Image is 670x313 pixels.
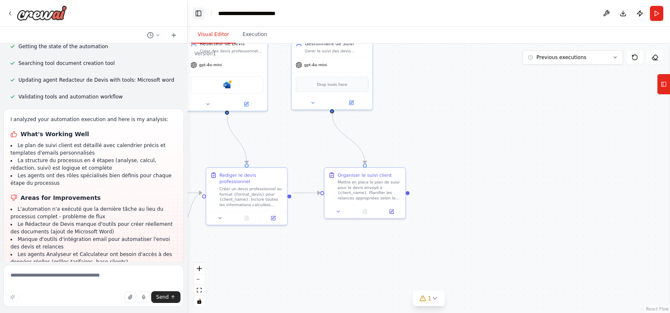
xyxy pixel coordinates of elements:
button: 1 [413,291,445,306]
div: Gerer le suivi des devis envoyes, programmer les relances automatiques pour {client_name}, suivre... [305,48,368,54]
button: Switch to previous chat [144,30,164,40]
button: Open in side panel [262,214,284,222]
button: Click to speak your automation idea [138,291,149,303]
img: Logo [17,5,67,21]
div: Version 1 [194,50,216,57]
span: Updating agent Redacteur de Devis with tools: Microsoft word [18,77,174,83]
g: Edge from 4c1aef3c-a2ac-4e77-8308-6ee6bf7c7d67 to 672a2137-bc40-4730-a358-58cf00356038 [224,114,250,163]
span: Getting the state of the automation [18,43,108,50]
div: Créer un devis professionnel au format {format_devis} pour {client_name}. Inclure toutes les info... [219,186,283,207]
button: zoom out [194,274,205,285]
g: Edge from c03c855c-0d5e-4564-9da8-823603d579df to 672a2137-bc40-4730-a358-58cf00356038 [176,189,202,235]
li: La structure du processus en 4 étapes (analyse, calcul, rédaction, suivi) est logique et complète [10,157,177,172]
button: Upload files [124,291,136,303]
p: I analyzed your automation execution and here is my analysis: [10,116,177,123]
span: 1 [428,294,432,303]
li: Manque d'outils d'intégration email pour automatiser l'envoi des devis et relances [10,235,177,251]
nav: breadcrumb [218,9,296,18]
button: toggle interactivity [194,296,205,307]
button: Send [151,291,180,303]
div: Organiser le suivi client [338,172,392,178]
span: Searching tool document creation tool [18,60,115,67]
div: Redacteur de Devis [200,40,263,47]
div: Creer des devis professionnels et personnalises en format {format_devis} incluant les details tec... [200,48,263,54]
span: gpt-4o-mini [304,62,327,68]
div: Redacteur de DevisCreer des devis professionnels et personnalises en format {format_devis} inclua... [186,36,268,111]
li: Les agents ont des rôles spécialisés bien définis pour chaque étape du processus [10,172,177,187]
li: Les agents Analyseur et Calculateur ont besoin d'accès à des données réelles (grilles tarifaires,... [10,251,177,266]
button: No output available [233,214,260,222]
button: fit view [194,285,205,296]
button: Execution [236,26,274,44]
button: Open in side panel [380,208,403,216]
button: Improve this prompt [7,291,18,303]
div: Rediger le devis professionnelCréer un devis professionnel au format {format_devis} pour {client_... [206,167,288,225]
span: Previous executions [536,54,586,61]
div: Rediger le devis professionnel [219,172,283,185]
button: zoom in [194,263,205,274]
li: L'automation n'a exécuté que la dernière tâche au lieu du processus complet - problème de flux [10,205,177,220]
span: Validating tools and automation workflow [18,93,123,100]
div: Organiser le suivi clientMettre en place le plan de suivi pour le devis envoyé à {client_name}. P... [324,167,406,219]
span: gpt-4o-mini [199,62,222,68]
button: Previous executions [523,50,623,65]
g: Edge from 672a2137-bc40-4730-a358-58cf00356038 to bbffaa3e-8be6-426f-af92-9178f150b4bb [291,189,320,196]
span: Drop tools here [317,81,348,88]
div: Gestionnaire de Suivi [305,40,368,47]
button: Hide left sidebar [193,8,204,19]
img: Microsoft word [223,81,231,89]
div: Mettre en place le plan de suivi pour le devis envoyé à {client_name}. Planifier les relances app... [338,180,401,201]
button: Start a new chat [167,30,180,40]
a: React Flow attribution [646,307,669,311]
span: Send [156,294,169,300]
g: Edge from 5708733d-0d2f-4947-a12c-0a971a630345 to bbffaa3e-8be6-426f-af92-9178f150b4bb [329,113,368,163]
li: Le Rédacteur de Devis manque d'outils pour créer réellement des documents (ajout de Microsoft Word) [10,220,177,235]
button: Open in side panel [228,100,265,108]
div: React Flow controls [194,263,205,307]
h1: Areas for Improvements [10,194,177,202]
button: Open in side panel [333,99,370,107]
li: Le plan de suivi client est détaillé avec calendrier précis et templates d'emails personnalisés [10,142,177,157]
div: Gestionnaire de SuiviGerer le suivi des devis envoyes, programmer les relances automatiques pour ... [291,36,373,110]
button: No output available [351,208,379,216]
h1: What's Working Well [10,130,177,138]
button: Visual Editor [191,26,236,44]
